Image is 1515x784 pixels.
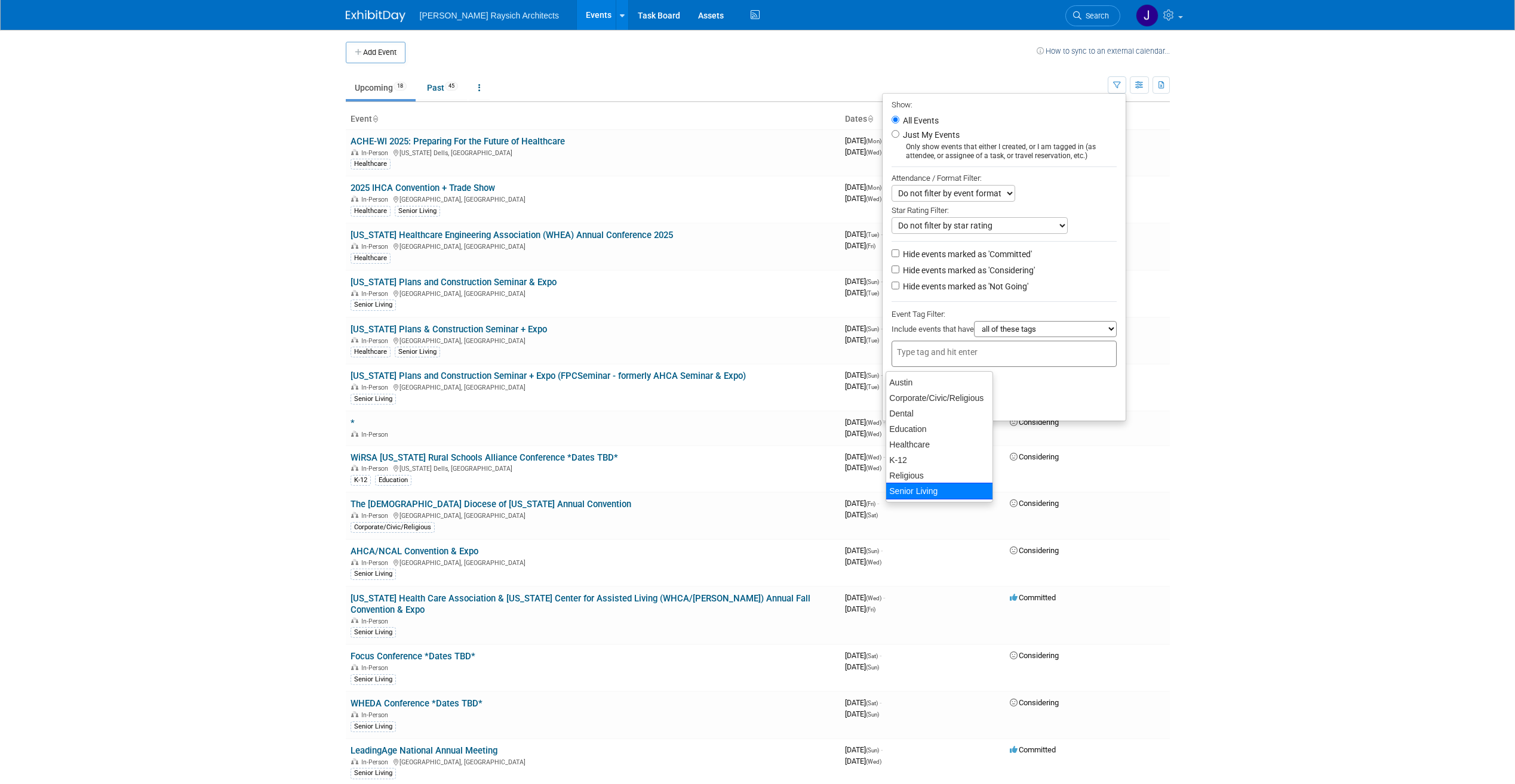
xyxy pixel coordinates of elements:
[394,82,407,91] span: 18
[866,279,879,285] span: (Sun)
[1010,593,1056,602] span: Committed
[372,114,378,124] a: Sort by Event Name
[361,711,392,719] span: In-Person
[845,604,875,613] span: [DATE]
[351,463,835,473] div: [US_STATE] Dells, [GEOGRAPHIC_DATA]
[351,499,631,510] a: The [DEMOGRAPHIC_DATA] Diocese of [US_STATE] Annual Convention
[845,429,881,438] span: [DATE]
[866,184,881,191] span: (Mon)
[361,758,392,766] span: In-Person
[901,280,1028,292] label: Hide events marked as 'Not Going'
[351,288,835,298] div: [GEOGRAPHIC_DATA], [GEOGRAPHIC_DATA]
[361,337,392,345] span: In-Person
[351,745,497,756] a: LeadingAge National Annual Meeting
[845,324,883,333] span: [DATE]
[418,76,467,99] a: Past45
[845,382,879,391] span: [DATE]
[866,138,881,144] span: (Mon)
[845,499,879,508] span: [DATE]
[351,277,557,288] a: [US_STATE] Plans and Construction Seminar & Expo
[845,651,881,660] span: [DATE]
[845,418,885,427] span: [DATE]
[445,82,458,91] span: 45
[1010,499,1059,508] span: Considering
[866,372,879,379] span: (Sun)
[845,452,885,461] span: [DATE]
[866,664,879,671] span: (Sun)
[901,129,960,141] label: Just My Events
[346,109,840,129] th: Event
[866,758,881,765] span: (Wed)
[351,512,358,518] img: In-Person Event
[351,475,371,486] div: K-12
[351,721,396,732] div: Senior Living
[361,431,392,439] span: In-Person
[866,465,881,471] span: (Wed)
[1010,546,1059,555] span: Considering
[346,10,405,22] img: ExhibitDay
[866,290,879,297] span: (Tue)
[867,114,873,124] a: Sort by Start Date
[886,452,993,468] div: K-12
[1136,4,1158,27] img: Jenna Hammer
[880,651,881,660] span: -
[351,711,358,717] img: In-Person Event
[883,418,885,427] span: -
[881,324,883,333] span: -
[1010,745,1056,754] span: Committed
[351,335,835,345] div: [GEOGRAPHIC_DATA], [GEOGRAPHIC_DATA]
[845,230,883,239] span: [DATE]
[351,557,835,567] div: [GEOGRAPHIC_DATA], [GEOGRAPHIC_DATA]
[866,711,879,718] span: (Sun)
[845,709,879,718] span: [DATE]
[886,375,993,390] div: Austin
[351,241,835,251] div: [GEOGRAPHIC_DATA], [GEOGRAPHIC_DATA]
[351,196,358,202] img: In-Person Event
[351,757,835,766] div: [GEOGRAPHIC_DATA], [GEOGRAPHIC_DATA]
[845,183,885,192] span: [DATE]
[1010,418,1059,427] span: Considering
[866,149,881,156] span: (Wed)
[845,241,875,250] span: [DATE]
[351,384,358,390] img: In-Person Event
[866,454,881,461] span: (Wed)
[1010,698,1059,707] span: Considering
[351,230,673,240] a: [US_STATE] Healthcare Engineering Association (WHEA) Annual Conference 2025
[351,243,358,249] img: In-Person Event
[845,288,879,297] span: [DATE]
[840,109,1005,129] th: Dates
[351,337,358,343] img: In-Person Event
[845,698,881,707] span: [DATE]
[845,194,881,203] span: [DATE]
[351,149,358,155] img: In-Person Event
[886,406,993,421] div: Dental
[361,290,392,298] span: In-Person
[346,76,416,99] a: Upcoming18
[351,452,618,463] a: WiRSA [US_STATE] Rural Schools Alliance Conference *Dates TBD*
[351,546,478,557] a: AHCA/NCAL Convention & Expo
[351,674,396,685] div: Senior Living
[361,196,392,203] span: In-Person
[866,196,881,202] span: (Wed)
[845,335,879,344] span: [DATE]
[845,277,883,286] span: [DATE]
[351,559,358,565] img: In-Person Event
[351,627,396,638] div: Senior Living
[866,431,881,437] span: (Wed)
[866,337,879,344] span: (Tue)
[892,307,1117,321] div: Event Tag Filter:
[361,618,392,625] span: In-Person
[897,346,992,358] input: Type tag and hit enter
[351,206,391,217] div: Healthcare
[881,230,883,239] span: -
[351,324,547,335] a: [US_STATE] Plans & Construction Seminar + Expo
[886,437,993,452] div: Healthcare
[886,421,993,437] div: Education
[866,243,875,249] span: (Fri)
[351,758,358,764] img: In-Person Event
[845,546,883,555] span: [DATE]
[845,557,881,566] span: [DATE]
[375,475,411,486] div: Education
[881,745,883,754] span: -
[351,371,746,381] a: [US_STATE] Plans and Construction Seminar + Expo (FPCSeminar - formerly AHCA Seminar & Expo)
